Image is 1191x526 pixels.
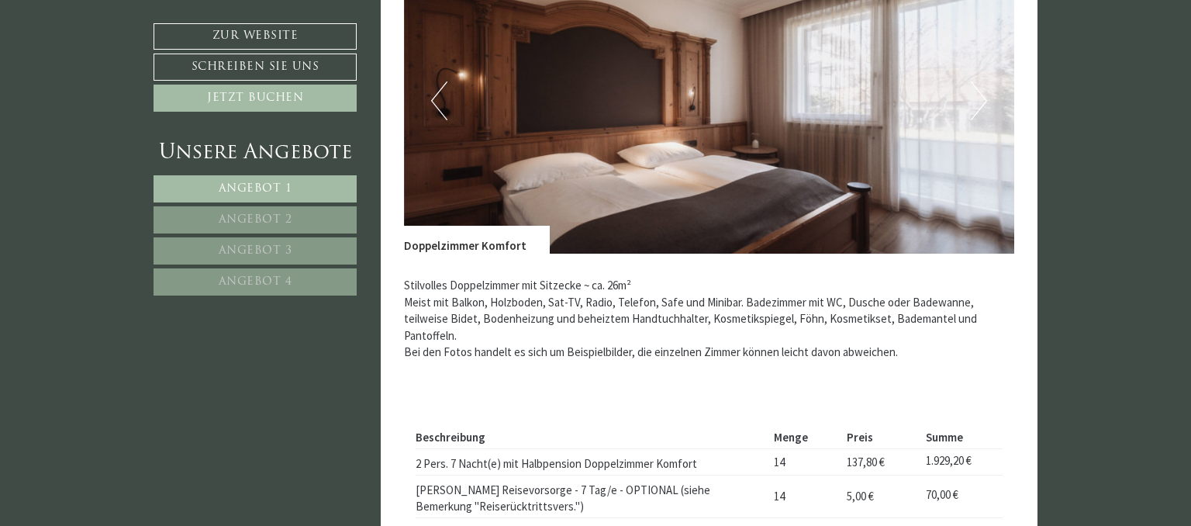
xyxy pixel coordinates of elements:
button: Previous [431,81,447,120]
span: 137,80 € [847,455,885,469]
a: Schreiben Sie uns [154,54,357,81]
span: Angebot 3 [219,245,292,257]
td: 2 Pers. 7 Nacht(e) mit Halbpension Doppelzimmer Komfort [416,449,768,476]
a: Jetzt buchen [154,85,357,112]
div: Montis – Active Nature Spa [23,44,221,56]
td: 1.929,20 € [920,449,1003,476]
span: 5,00 € [847,489,874,504]
button: Senden [510,409,611,436]
div: Unsere Angebote [154,139,357,168]
span: Angebot 1 [219,183,292,195]
th: Summe [920,426,1003,448]
span: Angebot 2 [219,214,292,226]
button: Next [971,81,987,120]
div: Guten Tag, wie können wir Ihnen helfen? [12,41,229,85]
td: [PERSON_NAME] Reisevorsorge - 7 Tag/e - OPTIONAL (siehe Bemerkung "Reiserücktrittsvers.") [416,476,768,518]
th: Preis [841,426,920,448]
td: 14 [768,476,841,518]
small: 17:37 [23,72,221,82]
p: Stilvolles Doppelzimmer mit Sitzecke ~ ca. 26m² Meist mit Balkon, Holzboden, Sat-TV, Radio, Telef... [404,277,1015,360]
th: Menge [768,426,841,448]
a: Zur Website [154,23,357,50]
td: 70,00 € [920,476,1003,518]
th: Beschreibung [416,426,768,448]
div: Doppelzimmer Komfort [404,226,550,254]
div: [DATE] [280,12,332,36]
td: 14 [768,449,841,476]
span: Angebot 4 [219,276,292,288]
